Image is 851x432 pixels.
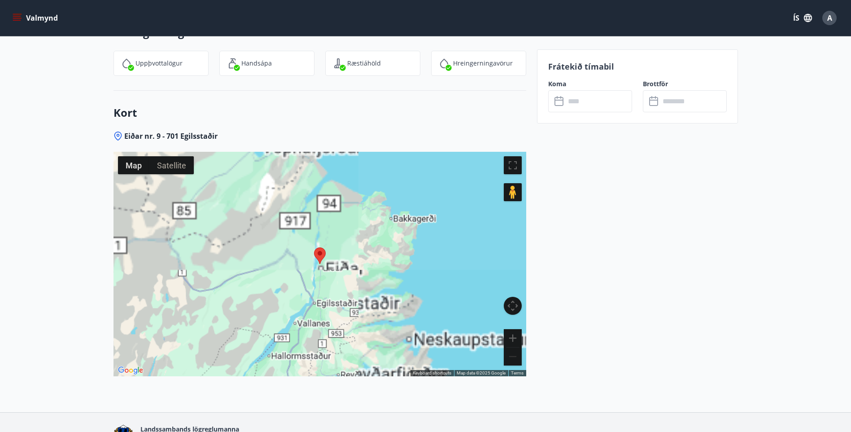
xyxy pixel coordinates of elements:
label: Brottför [643,79,727,88]
button: ÍS [788,10,817,26]
img: 96TlfpxwFVHR6UM9o3HrTVSiAREwRYtsizir1BR0.svg [227,58,238,69]
button: Zoom in [504,329,522,347]
label: Koma [548,79,632,88]
button: Map camera controls [504,297,522,315]
a: Open this area in Google Maps (opens a new window) [116,365,145,376]
img: Google [116,365,145,376]
img: saOQRUK9k0plC04d75OSnkMeCb4WtbSIwuaOqe9o.svg [333,58,344,69]
button: A [819,7,840,29]
img: y5Bi4hK1jQC9cBVbXcWRSDyXCR2Ut8Z2VPlYjj17.svg [121,58,132,69]
h3: Kort [113,105,526,120]
p: Handsápa [241,59,272,68]
img: IEMZxl2UAX2uiPqnGqR2ECYTbkBjM7IGMvKNT7zJ.svg [439,58,450,69]
a: Terms [511,370,524,375]
p: Hreingerningavörur [453,59,513,68]
span: Map data ©2025 Google [457,370,506,375]
p: Ræstiáhöld [347,59,381,68]
button: Show satellite imagery [149,156,194,174]
p: Uppþvottalögur [135,59,183,68]
button: Toggle fullscreen view [504,156,522,174]
button: Drag Pegman onto the map to open Street View [504,183,522,201]
button: Show street map [118,156,149,174]
span: A [827,13,832,23]
button: Zoom out [504,348,522,366]
button: Keyboard shortcuts [413,370,451,376]
button: menu [11,10,61,26]
p: Frátekið tímabil [548,61,727,72]
span: Eiðar nr. 9 - 701 Egilsstaðir [124,131,218,141]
